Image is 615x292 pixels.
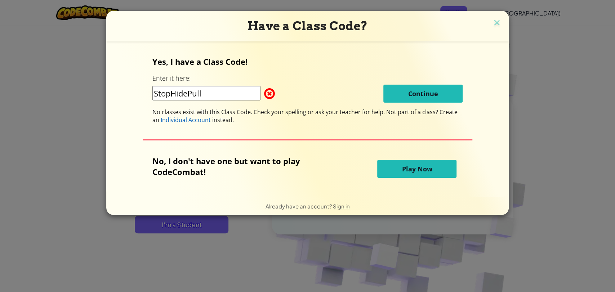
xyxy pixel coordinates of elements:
[333,203,350,210] a: Sign in
[492,18,502,29] img: close icon
[266,203,333,210] span: Already have an account?
[383,85,463,103] button: Continue
[152,56,463,67] p: Yes, I have a Class Code!
[211,116,234,124] span: instead.
[377,160,456,178] button: Play Now
[402,165,432,173] span: Play Now
[152,108,458,124] span: Not part of a class? Create an
[161,116,211,124] span: Individual Account
[152,156,335,177] p: No, I don't have one but want to play CodeCombat!
[152,108,386,116] span: No classes exist with this Class Code. Check your spelling or ask your teacher for help.
[248,19,367,33] span: Have a Class Code?
[152,74,191,83] label: Enter it here:
[408,89,438,98] span: Continue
